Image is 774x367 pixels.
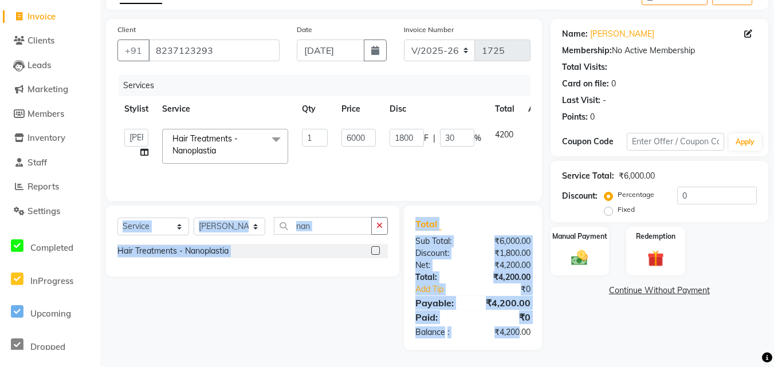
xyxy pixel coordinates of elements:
span: Total [415,218,442,230]
label: Manual Payment [552,231,607,242]
div: Services [119,75,539,96]
img: _cash.svg [566,248,593,267]
span: Reports [27,181,59,192]
div: Name: [562,28,588,40]
input: Search by Name/Mobile/Email/Code [148,40,280,61]
input: Search or Scan [274,217,372,235]
div: 0 [611,78,616,90]
div: ₹6,000.00 [619,170,655,182]
span: Leads [27,60,51,70]
div: Points: [562,111,588,123]
span: Staff [27,157,47,168]
th: Action [521,96,559,122]
div: ₹4,200.00 [473,326,539,338]
a: Add Tip [407,283,484,295]
div: 0 [590,111,595,123]
div: Discount: [562,190,598,202]
span: Marketing [27,84,68,94]
label: Client [117,25,136,35]
label: Fixed [618,204,635,215]
a: Leads [3,59,97,72]
span: Settings [27,206,60,216]
th: Qty [295,96,335,122]
span: Clients [27,35,54,46]
div: ₹4,200.00 [473,259,539,271]
a: Staff [3,156,97,169]
a: Members [3,108,97,121]
div: Total Visits: [562,61,607,73]
span: % [474,132,481,144]
label: Redemption [636,231,675,242]
span: InProgress [30,275,73,286]
div: Net: [407,259,473,271]
div: Total: [407,271,473,283]
th: Disc [383,96,488,122]
div: ₹1,800.00 [473,247,539,259]
button: Apply [729,133,761,151]
div: ₹6,000.00 [473,235,539,247]
div: Service Total: [562,170,614,182]
span: F [424,132,429,144]
a: Continue Without Payment [553,285,766,297]
span: Dropped [30,341,65,352]
a: Invoice [3,10,97,23]
label: Date [297,25,312,35]
span: Invoice [27,11,56,22]
span: Upcoming [30,308,71,319]
div: Discount: [407,247,473,259]
span: Completed [30,242,73,253]
div: No Active Membership [562,45,757,57]
div: ₹4,200.00 [473,271,539,283]
button: +91 [117,40,150,61]
div: Paid: [407,310,473,324]
a: Marketing [3,83,97,96]
label: Percentage [618,190,654,200]
div: Hair Treatments - Nanoplastia [117,245,229,257]
div: Card on file: [562,78,609,90]
th: Total [488,96,521,122]
span: Hair Treatments - Nanoplastia [172,133,238,156]
div: Payable: [407,296,473,310]
div: Sub Total: [407,235,473,247]
label: Invoice Number [404,25,454,35]
th: Stylist [117,96,155,122]
div: - [603,94,606,106]
a: Inventory [3,132,97,145]
a: Settings [3,205,97,218]
span: 4200 [495,129,513,140]
div: ₹0 [484,283,539,295]
div: Membership: [562,45,612,57]
th: Service [155,96,295,122]
span: Inventory [27,132,65,143]
div: ₹4,200.00 [473,296,539,310]
a: x [216,145,221,156]
input: Enter Offer / Coupon Code [627,133,724,151]
a: Reports [3,180,97,194]
a: Clients [3,34,97,48]
span: Members [27,108,64,119]
div: Balance : [407,326,473,338]
div: Last Visit: [562,94,600,106]
img: _gift.svg [642,248,669,269]
span: | [433,132,435,144]
th: Price [335,96,383,122]
div: Coupon Code [562,136,627,148]
a: [PERSON_NAME] [590,28,654,40]
div: ₹0 [473,310,539,324]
